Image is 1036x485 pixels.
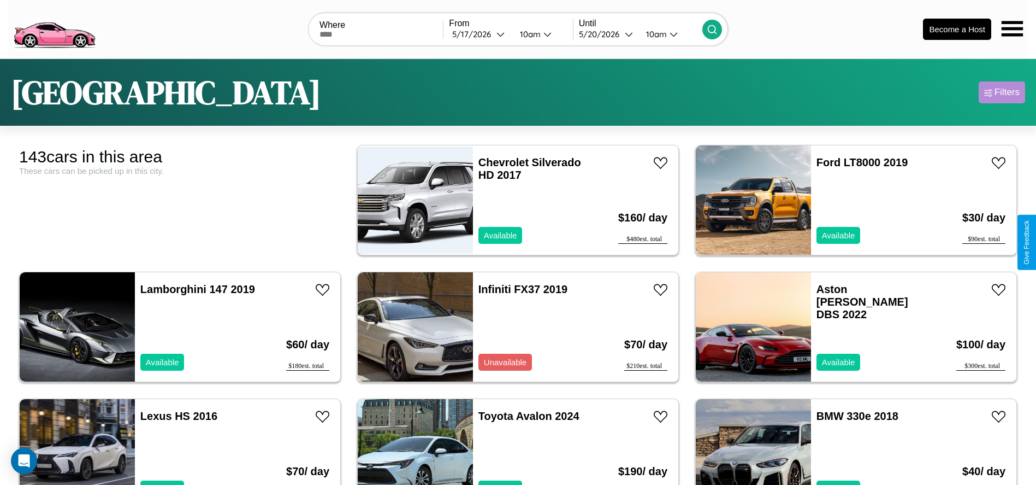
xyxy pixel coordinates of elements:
a: Chevrolet Silverado HD 2017 [478,156,581,181]
div: 5 / 20 / 2026 [579,29,625,39]
h3: $ 100 / day [956,328,1005,362]
div: 10am [641,29,670,39]
button: 5/17/2026 [449,28,511,40]
a: Aston [PERSON_NAME] DBS 2022 [816,283,908,320]
div: 5 / 17 / 2026 [452,29,496,39]
h3: $ 70 / day [624,328,667,362]
a: BMW 330e 2018 [816,410,898,422]
div: $ 210 est. total [624,362,667,371]
label: Until [579,19,702,28]
label: From [449,19,572,28]
div: $ 90 est. total [962,235,1005,244]
div: Filters [994,87,1020,98]
h3: $ 60 / day [286,328,329,362]
div: These cars can be picked up in this city. [19,166,341,176]
button: Become a Host [923,19,991,40]
p: Available [822,228,855,243]
h3: $ 160 / day [618,201,667,235]
button: Filters [979,81,1025,103]
p: Available [822,355,855,370]
a: Ford LT8000 2019 [816,156,908,168]
div: $ 480 est. total [618,235,667,244]
a: Infiniti FX37 2019 [478,283,567,295]
label: Where [319,20,443,30]
img: logo [8,5,100,51]
p: Unavailable [484,355,526,370]
div: 10am [514,29,543,39]
h3: $ 30 / day [962,201,1005,235]
div: $ 300 est. total [956,362,1005,371]
div: $ 180 est. total [286,362,329,371]
a: Lamborghini 147 2019 [140,283,255,295]
div: Give Feedback [1023,220,1031,265]
p: Available [146,355,179,370]
p: Available [484,228,517,243]
button: 10am [637,28,702,40]
button: 10am [511,28,573,40]
a: Toyota Avalon 2024 [478,410,579,422]
a: Lexus HS 2016 [140,410,217,422]
div: Open Intercom Messenger [11,448,37,474]
div: 143 cars in this area [19,148,341,166]
h1: [GEOGRAPHIC_DATA] [11,70,321,115]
